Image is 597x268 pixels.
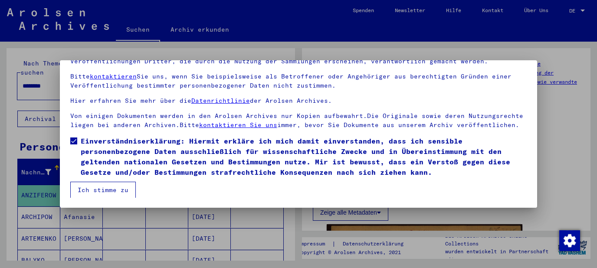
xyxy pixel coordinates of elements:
p: Bitte Sie uns, wenn Sie beispielsweise als Betroffener oder Angehöriger aus berechtigten Gründen ... [70,72,527,90]
a: Datenrichtlinie [191,97,250,105]
a: kontaktieren Sie uns [199,121,277,129]
img: Zustimmung ändern [559,230,580,251]
a: kontaktieren [90,72,137,80]
p: Von einigen Dokumenten werden in den Arolsen Archives nur Kopien aufbewahrt.Die Originale sowie d... [70,111,527,130]
span: Einverständniserklärung: Hiermit erkläre ich mich damit einverstanden, dass ich sensible personen... [81,136,527,177]
p: Hier erfahren Sie mehr über die der Arolsen Archives. [70,96,527,105]
button: Ich stimme zu [70,182,136,198]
